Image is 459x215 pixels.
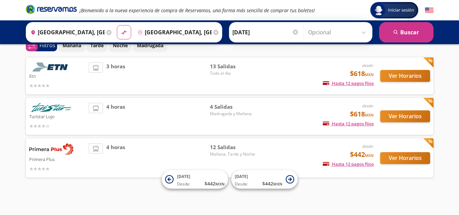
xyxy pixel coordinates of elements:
button: [DATE]Desde:$442MXN [231,170,298,189]
span: $ 442 [262,180,282,187]
input: Elegir Fecha [232,24,299,41]
em: desde: [362,103,374,109]
span: $618 [350,69,374,79]
span: Iniciar sesión [385,7,417,14]
p: Mañana [63,42,81,49]
button: Ver Horarios [380,110,430,122]
p: Filtros [39,41,55,49]
em: ¡Bienvenido a la nueva experiencia de compra de Reservamos, una forma más sencilla de comprar tus... [80,7,315,14]
span: [DATE] [235,174,248,179]
input: Buscar Destino [135,24,212,41]
input: Opcional [308,24,369,41]
em: desde: [362,143,374,149]
span: Hasta 12 pagos fijos [323,161,374,167]
span: 4 horas [106,143,125,173]
span: Madrugada y Mañana [210,111,258,117]
button: 0Filtros [26,39,57,51]
small: MXN [273,181,282,186]
img: Turistar Lujo [29,103,73,112]
small: MXN [365,112,374,118]
button: Noche [109,39,131,52]
button: Buscar [379,22,434,42]
p: Tarde [90,42,104,49]
img: Etn [29,62,73,72]
span: Hasta 12 pagos fijos [323,80,374,86]
p: Noche [113,42,128,49]
span: $ 442 [205,180,225,187]
span: [DATE] [177,174,190,179]
img: Primera Plus [29,143,73,155]
span: Mañana, Tarde y Noche [210,151,258,157]
a: Brand Logo [26,4,77,16]
p: Etn [29,72,86,80]
span: Desde: [235,181,248,187]
span: Desde: [177,181,190,187]
span: Hasta 12 pagos fijos [323,121,374,127]
em: desde: [362,62,374,68]
span: 4 horas [106,103,125,130]
span: $442 [350,149,374,160]
button: Ver Horarios [380,70,430,82]
span: $618 [350,109,374,119]
span: 12 Salidas [210,143,258,151]
span: 13 Salidas [210,62,258,70]
button: Tarde [87,39,107,52]
small: MXN [365,153,374,158]
p: Turistar Lujo [29,112,86,120]
button: Mañana [59,39,85,52]
span: 3 horas [106,62,125,89]
button: [DATE]Desde:$442MXN [162,170,228,189]
p: Primera Plus [29,155,86,163]
span: 4 Salidas [210,103,258,111]
span: Todo el día [210,70,258,76]
i: Brand Logo [26,4,77,14]
p: Madrugada [137,42,163,49]
button: Madrugada [133,39,167,52]
button: English [425,6,434,15]
button: Ver Horarios [380,152,430,164]
small: MXN [365,72,374,77]
small: MXN [215,181,225,186]
input: Buscar Origen [28,24,105,41]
